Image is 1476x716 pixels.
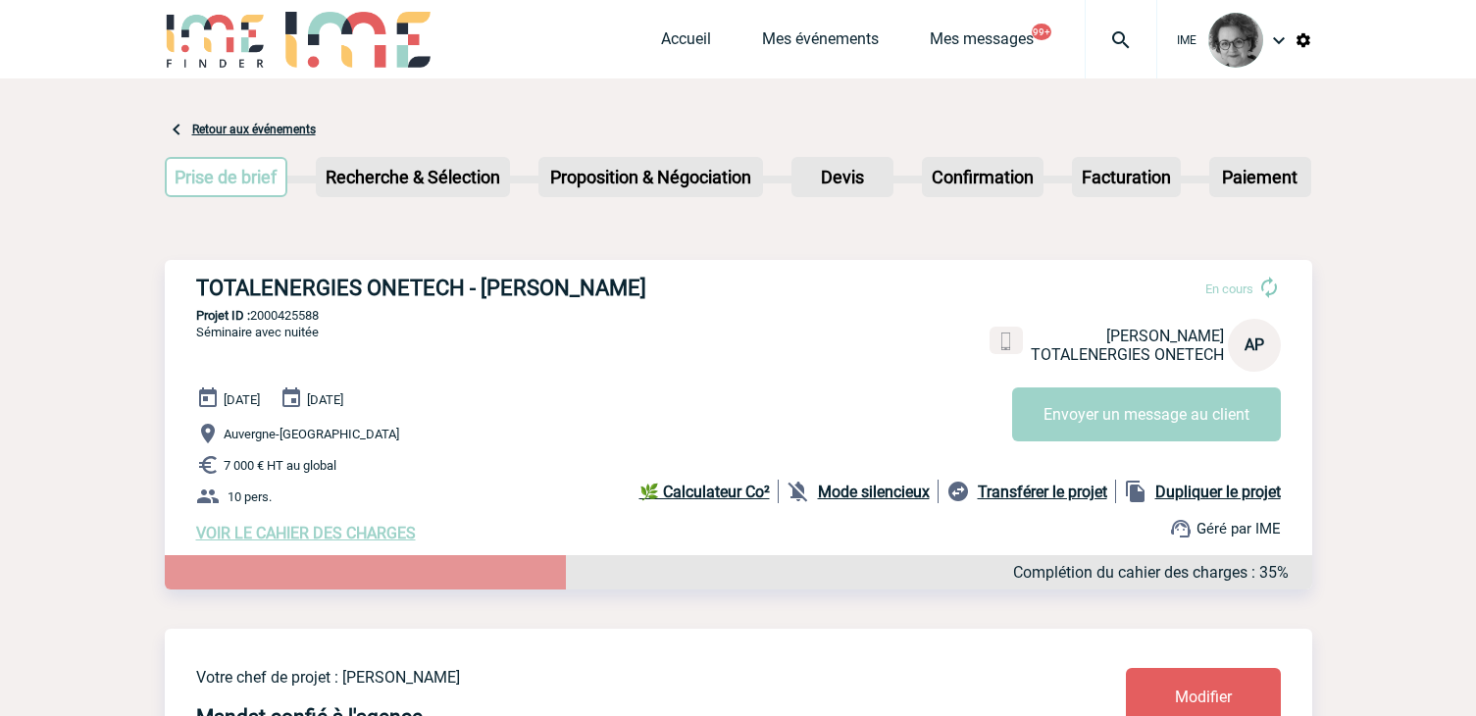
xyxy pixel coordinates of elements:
a: VOIR LE CAHIER DES CHARGES [196,524,416,542]
span: Géré par IME [1196,520,1281,537]
span: [DATE] [307,392,343,407]
span: Auvergne-[GEOGRAPHIC_DATA] [224,427,399,441]
span: En cours [1205,281,1253,296]
button: 99+ [1032,24,1051,40]
h3: TOTALENERGIES ONETECH - [PERSON_NAME] [196,276,785,300]
p: Devis [793,159,891,195]
span: AP [1245,335,1264,354]
b: 🌿 Calculateur Co² [639,483,770,501]
a: Accueil [661,29,711,57]
p: Votre chef de projet : [PERSON_NAME] [196,668,1010,687]
span: [PERSON_NAME] [1106,327,1224,345]
p: Confirmation [924,159,1042,195]
b: Projet ID : [196,308,250,323]
p: Paiement [1211,159,1309,195]
a: 🌿 Calculateur Co² [639,480,779,503]
span: IME [1177,33,1196,47]
span: TOTALENERGIES ONETECH [1031,345,1224,364]
b: Mode silencieux [818,483,930,501]
a: Mes messages [930,29,1034,57]
span: Modifier [1175,688,1232,706]
button: Envoyer un message au client [1012,387,1281,441]
p: Proposition & Négociation [540,159,761,195]
p: Recherche & Sélection [318,159,508,195]
img: support.png [1169,517,1193,540]
span: 10 pers. [228,489,272,504]
img: IME-Finder [165,12,267,68]
p: Facturation [1074,159,1179,195]
a: Mes événements [762,29,879,57]
span: [DATE] [224,392,260,407]
img: file_copy-black-24dp.png [1124,480,1147,503]
p: Prise de brief [167,159,286,195]
img: portable.png [997,332,1015,350]
p: 2000425588 [165,308,1312,323]
b: Transférer le projet [978,483,1107,501]
a: Retour aux événements [192,123,316,136]
span: Séminaire avec nuitée [196,325,319,339]
b: Dupliquer le projet [1155,483,1281,501]
span: 7 000 € HT au global [224,458,336,473]
img: 101028-0.jpg [1208,13,1263,68]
